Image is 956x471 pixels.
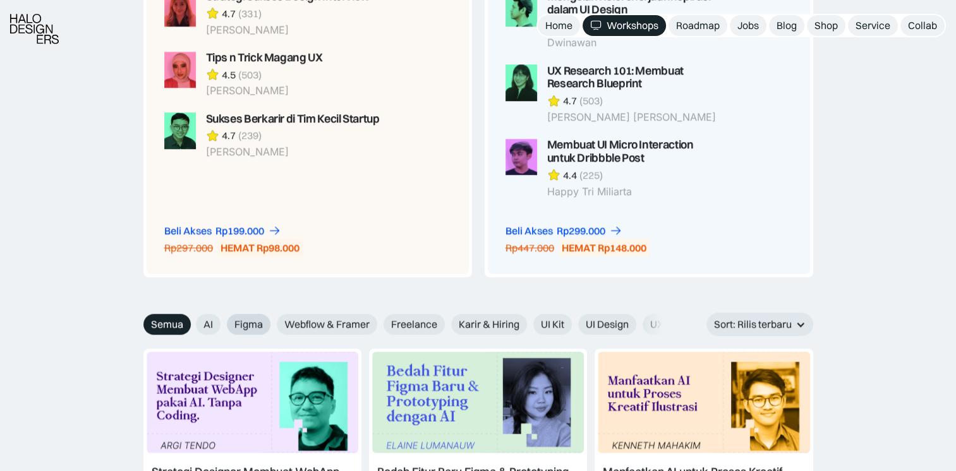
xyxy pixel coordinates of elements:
[222,68,236,81] div: 4.5
[547,111,723,123] div: [PERSON_NAME] [PERSON_NAME]
[545,19,572,32] div: Home
[607,19,658,32] div: Workshops
[856,19,890,32] div: Service
[505,241,554,254] div: Rp447.000
[238,7,262,20] div: (331)
[234,318,263,331] span: Figma
[579,94,603,107] div: (503)
[206,24,370,36] div: [PERSON_NAME]
[206,146,380,158] div: [PERSON_NAME]
[547,64,723,91] div: UX Research 101: Membuat Research Blueprint
[505,224,622,237] a: Beli AksesRp299.000
[807,15,845,36] a: Shop
[547,37,723,49] div: Dwinawan
[579,169,603,182] div: (225)
[562,241,646,254] div: HEMAT Rp148.000
[206,85,323,97] div: [PERSON_NAME]
[164,224,281,237] a: Beli AksesRp199.000
[164,241,213,254] div: Rp297.000
[547,138,723,165] div: Membuat UI Micro Interaction untuk Dribbble Post
[730,15,766,36] a: Jobs
[215,224,264,237] div: Rp199.000
[222,129,236,142] div: 4.7
[583,15,666,36] a: Workshops
[505,138,723,198] a: Membuat UI Micro Interaction untuk Dribbble Post4.4(225)Happy Tri Miliarta
[814,19,838,32] div: Shop
[908,19,937,32] div: Collab
[391,318,437,331] span: Freelance
[563,169,577,182] div: 4.4
[505,224,553,237] div: Beli Akses
[459,318,519,331] span: Karir & Hiring
[541,318,564,331] span: UI Kit
[586,318,629,331] span: UI Design
[900,15,945,36] a: Collab
[650,318,697,331] span: UX Design
[206,51,323,64] div: Tips n Trick Magang UX
[848,15,898,36] a: Service
[777,19,797,32] div: Blog
[538,15,580,36] a: Home
[164,224,212,237] div: Beli Akses
[206,112,380,126] div: Sukses Berkarir di Tim Kecil Startup
[164,51,382,97] a: Tips n Trick Magang UX4.5(503)[PERSON_NAME]
[143,314,668,335] form: Email Form
[557,224,605,237] div: Rp299.000
[164,112,382,158] a: Sukses Berkarir di Tim Kecil Startup4.7(239)[PERSON_NAME]
[284,318,370,331] span: Webflow & Framer
[238,129,262,142] div: (239)
[547,186,723,198] div: Happy Tri Miliarta
[151,318,183,331] span: Semua
[669,15,727,36] a: Roadmap
[676,19,720,32] div: Roadmap
[563,94,577,107] div: 4.7
[714,318,792,331] div: Sort: Rilis terbaru
[737,19,759,32] div: Jobs
[221,241,300,254] div: HEMAT Rp98.000
[706,313,813,336] div: Sort: Rilis terbaru
[222,7,236,20] div: 4.7
[238,68,262,81] div: (503)
[203,318,213,331] span: AI
[769,15,804,36] a: Blog
[505,64,723,124] a: UX Research 101: Membuat Research Blueprint4.7(503)[PERSON_NAME] [PERSON_NAME]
